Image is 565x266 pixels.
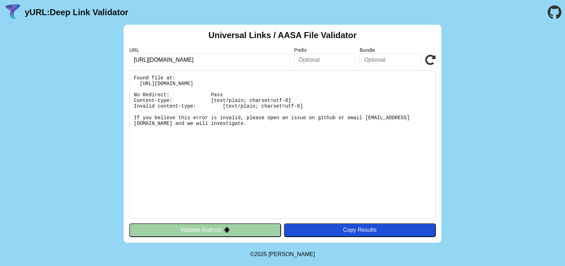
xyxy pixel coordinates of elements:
[284,223,436,237] button: Copy Results
[359,54,421,66] input: Optional
[129,47,290,53] label: URL
[129,54,290,66] input: Required
[287,227,432,233] div: Copy Results
[294,47,356,53] label: Prefix
[25,7,128,17] a: yURL:Deep Link Validator
[224,227,230,233] img: droidIcon.svg
[4,3,22,22] img: yURL Logo
[208,30,357,40] h2: Universal Links / AASA File Validator
[294,54,356,66] input: Optional
[254,251,267,257] span: 2025
[268,251,315,257] a: Michael Ibragimchayev's Personal Site
[129,223,281,237] button: Validate Android
[129,71,436,219] pre: Found file at: [URL][DOMAIN_NAME] No Redirect: Pass Content-type: [text/plain; charset=utf-8] Inv...
[250,243,315,266] footer: ©
[359,47,421,53] label: Bundle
